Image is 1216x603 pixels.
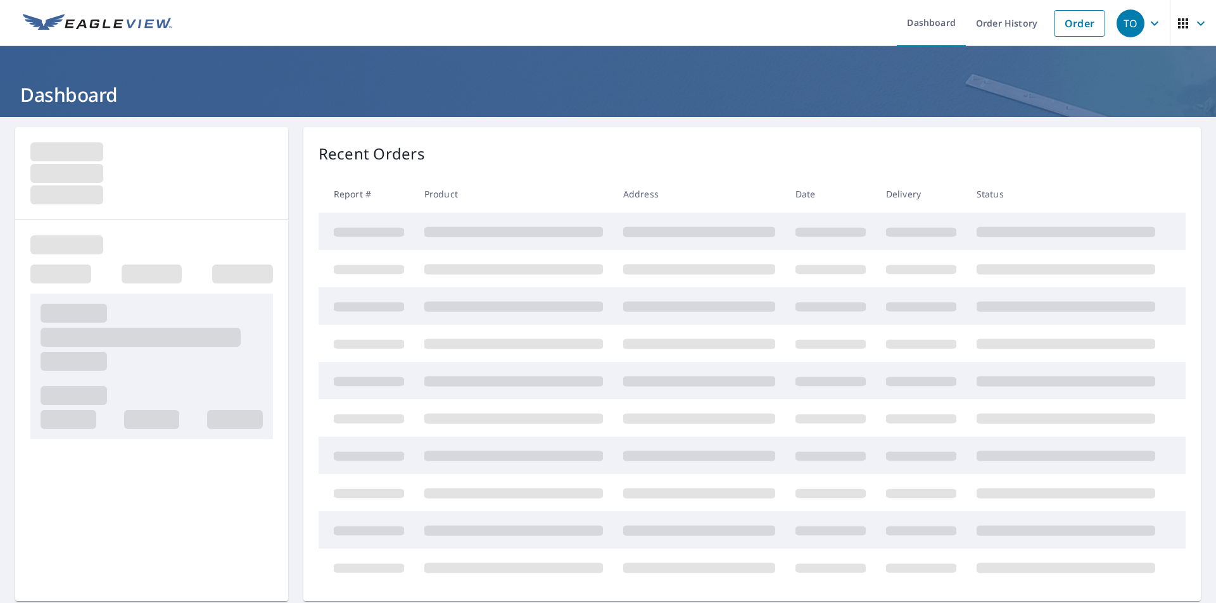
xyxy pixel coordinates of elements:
div: TO [1117,9,1144,37]
th: Status [966,175,1165,213]
th: Product [414,175,613,213]
th: Date [785,175,876,213]
th: Report # [319,175,414,213]
a: Order [1054,10,1105,37]
h1: Dashboard [15,82,1201,108]
th: Delivery [876,175,966,213]
th: Address [613,175,785,213]
img: EV Logo [23,14,172,33]
p: Recent Orders [319,142,425,165]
